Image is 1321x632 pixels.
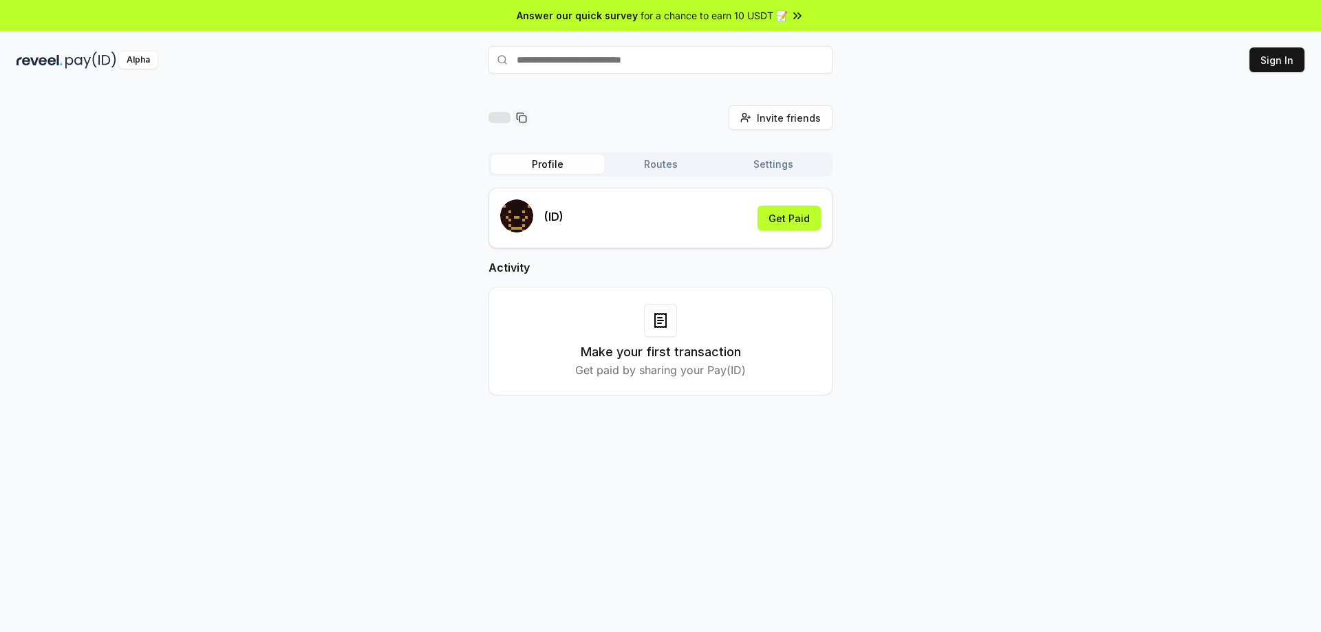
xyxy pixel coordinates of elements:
[17,52,63,69] img: reveel_dark
[119,52,158,69] div: Alpha
[517,8,638,23] span: Answer our quick survey
[757,111,821,125] span: Invite friends
[604,155,717,174] button: Routes
[544,208,563,225] p: (ID)
[729,105,833,130] button: Invite friends
[1249,47,1304,72] button: Sign In
[575,362,746,378] p: Get paid by sharing your Pay(ID)
[758,206,821,230] button: Get Paid
[65,52,116,69] img: pay_id
[641,8,788,23] span: for a chance to earn 10 USDT 📝
[581,342,741,362] h3: Make your first transaction
[717,155,830,174] button: Settings
[488,259,833,276] h2: Activity
[491,155,604,174] button: Profile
